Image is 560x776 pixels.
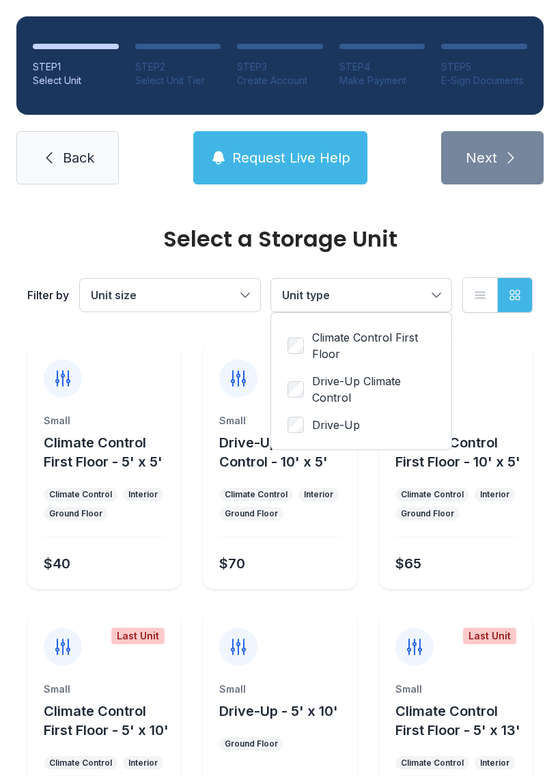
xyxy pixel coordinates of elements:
div: Ground Floor [225,508,278,519]
button: Climate Control First Floor - 10' x 5' [395,433,527,471]
div: Small [395,414,516,428]
div: STEP 2 [135,60,221,74]
span: Drive-Up - 5' x 10' [219,703,338,719]
span: Climate Control First Floor [312,329,435,362]
span: Request Live Help [232,148,350,167]
span: Climate Control First Floor - 5' x 5' [44,434,163,470]
div: Small [395,682,516,696]
div: Climate Control [49,758,112,768]
span: Drive-Up [312,417,360,433]
div: Climate Control [225,489,288,500]
button: Climate Control First Floor - 5' x 5' [44,433,176,471]
button: Climate Control First Floor - 5' x 10' [44,702,176,740]
button: Unit size [80,279,260,311]
div: Make Payment [339,74,425,87]
input: Climate Control First Floor [288,337,304,354]
button: Drive-Up Climate Control - 10' x 5' [219,433,351,471]
div: Select a Storage Unit [27,228,533,250]
span: Unit type [282,288,330,302]
div: E-Sign Documents [441,74,527,87]
div: Ground Floor [401,508,454,519]
div: Ground Floor [49,508,102,519]
div: Filter by [27,287,69,303]
span: Drive-Up Climate Control - 10' x 5' [219,434,332,470]
div: Small [219,682,340,696]
div: STEP 1 [33,60,119,74]
div: Climate Control [401,489,464,500]
span: Climate Control First Floor - 5' x 13' [395,703,520,738]
div: STEP 5 [441,60,527,74]
div: $70 [219,554,245,573]
div: Interior [128,758,158,768]
div: Interior [128,489,158,500]
input: Drive-Up Climate Control [288,381,304,398]
span: Next [466,148,497,167]
button: Climate Control First Floor - 5' x 13' [395,702,527,740]
span: Back [63,148,94,167]
button: Drive-Up - 5' x 10' [219,702,338,721]
div: Climate Control [401,758,464,768]
button: Unit type [271,279,451,311]
div: Small [44,414,165,428]
div: $65 [395,554,421,573]
span: Drive-Up Climate Control [312,373,435,406]
span: Unit size [91,288,137,302]
div: Small [219,414,340,428]
div: Select Unit Tier [135,74,221,87]
div: Select Unit [33,74,119,87]
div: Ground Floor [225,738,278,749]
div: Create Account [237,74,323,87]
div: STEP 3 [237,60,323,74]
div: Interior [480,489,509,500]
div: Interior [480,758,509,768]
div: Interior [304,489,333,500]
div: Small [44,682,165,696]
div: Climate Control [49,489,112,500]
input: Drive-Up [288,417,304,433]
div: $40 [44,554,70,573]
span: Climate Control First Floor - 5' x 10' [44,703,169,738]
div: Last Unit [111,628,165,644]
div: Last Unit [463,628,516,644]
div: STEP 4 [339,60,425,74]
span: Climate Control First Floor - 10' x 5' [395,434,520,470]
